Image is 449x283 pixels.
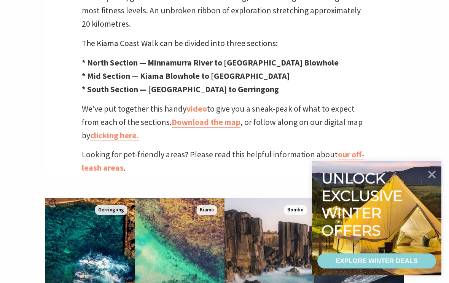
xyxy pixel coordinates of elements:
div: EXPLORE WINTER DEALS [336,253,417,269]
a: clicking here. [90,130,139,141]
span: Gerringong [95,205,127,215]
a: Download the map [172,117,240,128]
p: Looking for pet-friendly areas? Please read this helpful information about . [82,148,367,175]
strong: * Mid Section — Kiama Blowhole to [GEOGRAPHIC_DATA] [82,71,290,81]
strong: * South Section — [GEOGRAPHIC_DATA] to Gerringong [82,84,279,94]
span: Bombo [284,205,307,215]
div: Unlock exclusive winter offers [322,169,406,239]
p: The Kiama Coast Walk can be divided into three sections: [82,37,367,50]
strong: * North Section — Minnamurra River to [GEOGRAPHIC_DATA] Blowhole [82,58,339,68]
p: We’ve put together this handy to give you a sneak-peak of what to expect from each of the section... [82,102,367,142]
a: video [186,104,207,114]
span: Kiama [197,205,217,215]
a: EXPLORE WINTER DEALS [317,253,436,269]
